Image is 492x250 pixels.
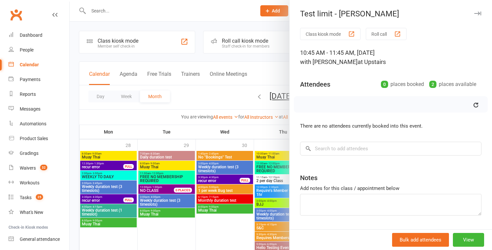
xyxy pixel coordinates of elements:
div: Product Sales [20,136,48,141]
span: with [PERSON_NAME] [300,58,358,65]
div: Workouts [20,180,39,185]
a: What's New [9,205,69,220]
a: Messages [9,102,69,116]
a: Clubworx [8,7,24,23]
button: Roll call [366,28,407,40]
div: places available [429,80,476,89]
div: Reports [20,92,36,97]
a: Calendar [9,57,69,72]
div: What's New [20,210,43,215]
div: People [20,47,34,52]
div: 10:45 AM - 11:45 AM, [DATE] [300,48,481,67]
a: Workouts [9,176,69,190]
div: places booked [381,80,424,89]
a: Tasks 25 [9,190,69,205]
a: People [9,43,69,57]
li: There are no attendees currently booked into this event. [300,122,481,130]
div: Automations [20,121,46,126]
div: 0 [381,81,388,88]
div: Dashboard [20,32,42,38]
a: Reports [9,87,69,102]
a: Gradings [9,146,69,161]
div: Notes [300,173,317,182]
a: Product Sales [9,131,69,146]
div: Tasks [20,195,32,200]
div: 2 [429,81,436,88]
div: Add notes for this class / appointment below [300,184,481,192]
span: 25 [36,194,43,200]
div: Calendar [20,62,39,67]
div: Messages [20,106,40,112]
input: Search to add attendees [300,142,481,156]
a: Automations [9,116,69,131]
div: Gradings [20,151,38,156]
span: at Upstairs [358,58,386,65]
div: Payments [20,77,40,82]
span: 32 [40,165,47,170]
a: Waivers 32 [9,161,69,176]
div: General attendance [20,237,60,242]
div: Waivers [20,165,36,171]
button: View [453,233,484,247]
div: Test limit - [PERSON_NAME] [290,9,492,18]
a: General attendance kiosk mode [9,232,69,247]
a: Dashboard [9,28,69,43]
a: Payments [9,72,69,87]
div: Attendees [300,80,330,89]
button: Bulk add attendees [392,233,449,247]
button: Class kiosk mode [300,28,361,40]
